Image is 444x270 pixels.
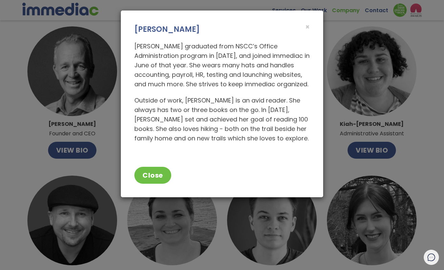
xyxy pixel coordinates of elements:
[305,23,310,30] button: Close
[134,24,310,35] h3: [PERSON_NAME]
[134,167,171,184] button: Close
[305,22,310,32] span: ×
[134,96,310,143] p: Outside of work, [PERSON_NAME] is an avid reader. She always has two or three books on the go. In...
[134,42,310,89] p: [PERSON_NAME] graduated from NSCC’s Office Administration program in [DATE], and joined immediac ...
